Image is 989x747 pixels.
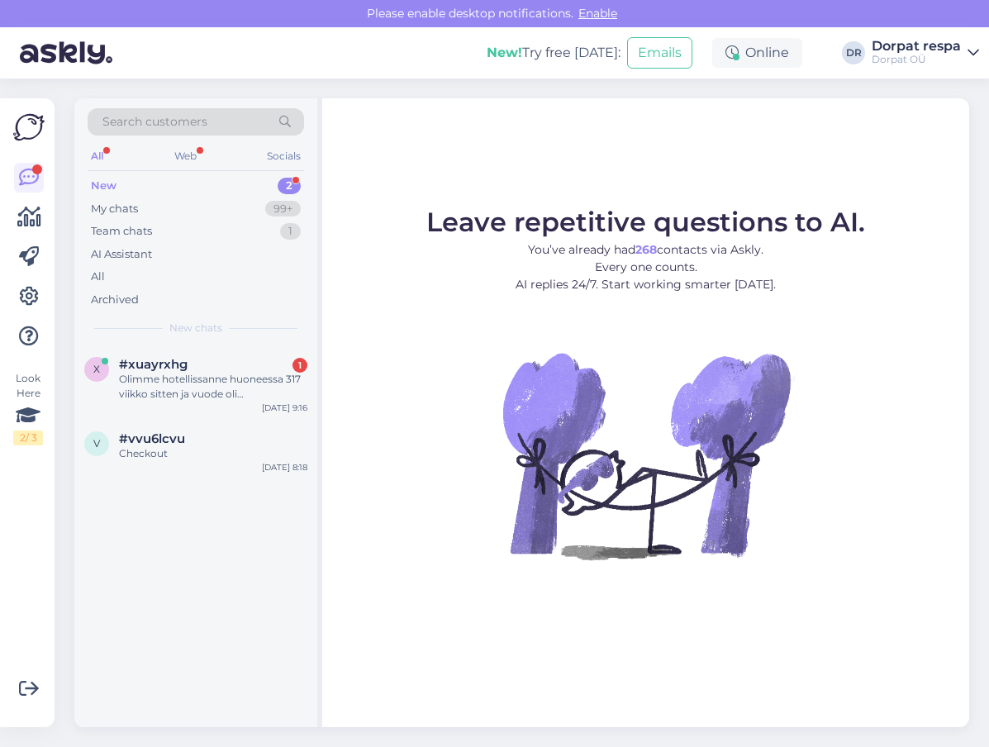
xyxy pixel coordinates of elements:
[13,371,43,445] div: Look Here
[872,40,979,66] a: Dorpat respaDorpat OÜ
[292,358,307,373] div: 1
[278,178,301,194] div: 2
[119,431,185,446] span: #vvu6lcvu
[119,372,307,402] div: Olimme hotellissanne huoneessa 317 viikko sitten ja vuode oli erinomainen,joten saadakseni hankit...
[91,223,152,240] div: Team chats
[119,446,307,461] div: Checkout
[262,402,307,414] div: [DATE] 9:16
[712,38,802,68] div: Online
[91,269,105,285] div: All
[102,113,207,131] span: Search customers
[262,461,307,473] div: [DATE] 8:18
[872,53,961,66] div: Dorpat OÜ
[88,145,107,167] div: All
[627,37,692,69] button: Emails
[264,145,304,167] div: Socials
[171,145,200,167] div: Web
[13,431,43,445] div: 2 / 3
[426,241,865,293] p: You’ve already had contacts via Askly. Every one counts. AI replies 24/7. Start working smarter [...
[872,40,961,53] div: Dorpat respa
[169,321,222,335] span: New chats
[13,112,45,143] img: Askly Logo
[91,246,152,263] div: AI Assistant
[842,41,865,64] div: DR
[426,206,865,238] span: Leave repetitive questions to AI.
[487,43,621,63] div: Try free [DATE]:
[497,307,795,604] img: No Chat active
[119,357,188,372] span: #xuayrxhg
[91,178,116,194] div: New
[635,242,657,257] b: 268
[487,45,522,60] b: New!
[91,201,138,217] div: My chats
[573,6,622,21] span: Enable
[91,292,139,308] div: Archived
[93,363,100,375] span: x
[265,201,301,217] div: 99+
[93,437,100,450] span: v
[280,223,301,240] div: 1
